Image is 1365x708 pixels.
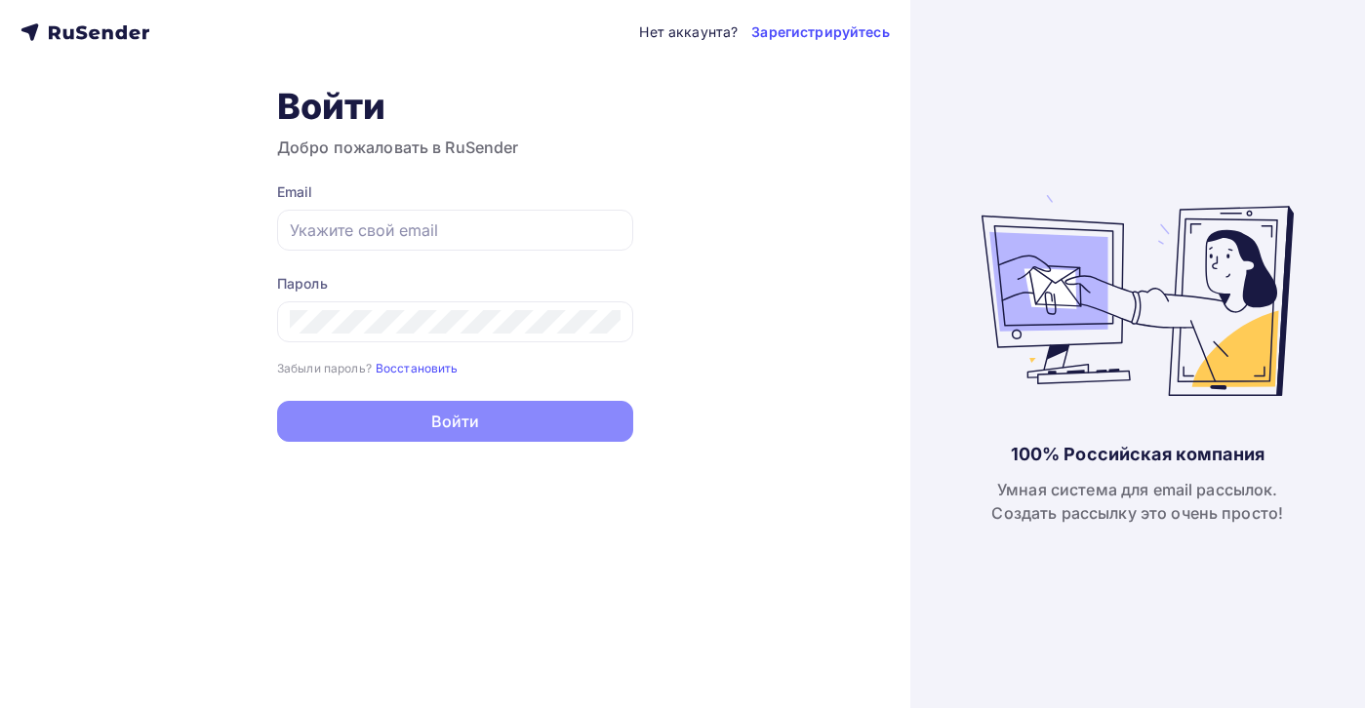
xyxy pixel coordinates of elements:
div: 100% Российская компания [1011,443,1265,466]
h3: Добро пожаловать в RuSender [277,136,633,159]
a: Зарегистрируйтесь [751,22,889,42]
small: Забыли пароль? [277,361,372,375]
input: Укажите свой email [290,218,621,242]
div: Пароль [277,274,633,294]
h1: Войти [277,85,633,128]
div: Email [277,182,633,202]
div: Нет аккаунта? [639,22,738,42]
button: Войти [277,401,633,442]
small: Восстановить [376,361,459,375]
div: Умная система для email рассылок. Создать рассылку это очень просто! [991,478,1283,525]
a: Восстановить [376,359,459,375]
